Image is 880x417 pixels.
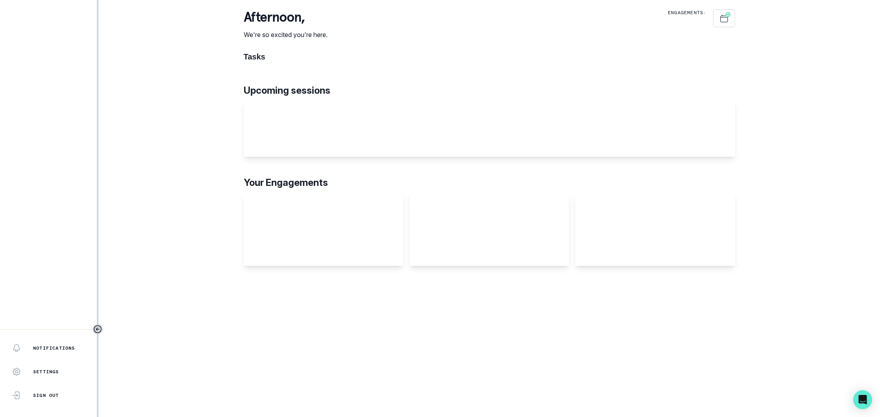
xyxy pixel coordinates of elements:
[244,9,328,25] p: afternoon ,
[668,9,706,16] p: Engagements:
[244,176,735,190] p: Your Engagements
[244,83,735,98] p: Upcoming sessions
[93,324,103,334] button: Toggle sidebar
[853,390,872,409] div: Open Intercom Messenger
[713,9,735,27] button: Schedule Sessions
[33,345,75,351] p: Notifications
[244,30,328,39] p: We're so excited you're here.
[33,369,59,375] p: Settings
[244,52,735,61] h1: Tasks
[33,392,59,398] p: Sign Out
